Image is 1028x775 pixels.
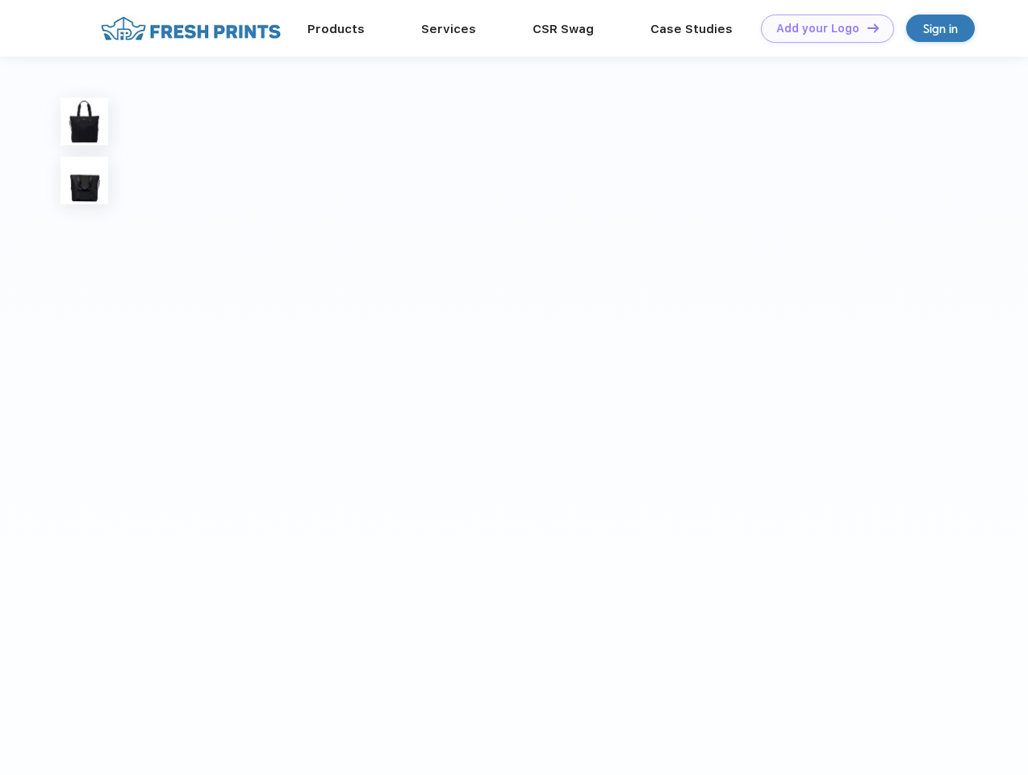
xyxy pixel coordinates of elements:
a: Products [307,22,365,36]
div: Add your Logo [776,22,859,36]
img: func=resize&h=100 [61,157,108,204]
img: func=resize&h=100 [61,98,108,145]
img: fo%20logo%202.webp [96,15,286,43]
div: Sign in [923,19,958,38]
img: DT [867,23,879,32]
a: Sign in [906,15,975,42]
